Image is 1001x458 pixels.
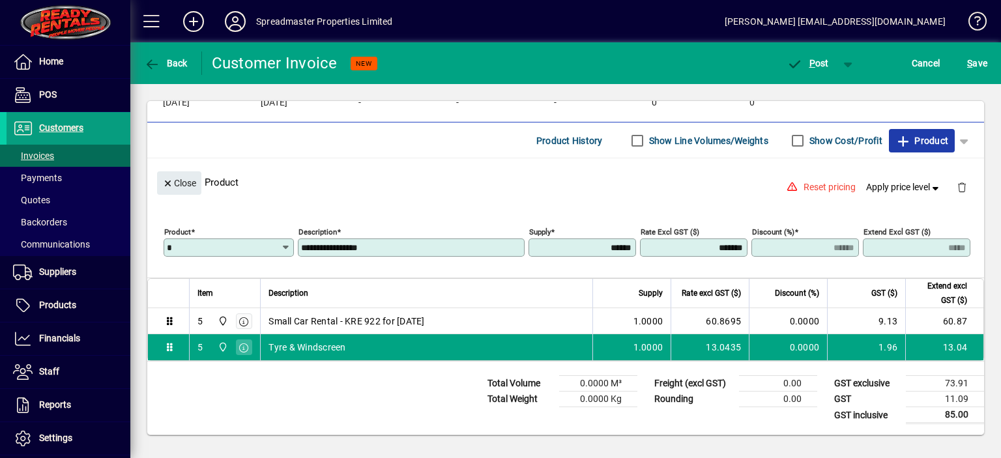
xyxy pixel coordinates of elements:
button: Back [141,51,191,75]
app-page-header-button: Close [154,177,205,188]
span: 0 [749,98,755,108]
td: Total Weight [481,392,559,407]
mat-label: Discount (%) [752,227,794,236]
span: GST ($) [871,286,897,300]
span: 965 State Highway 2 [214,340,229,354]
a: Home [7,46,130,78]
a: Products [7,289,130,322]
span: Settings [39,433,72,443]
app-page-header-button: Delete [946,181,978,193]
a: Communications [7,233,130,255]
label: Show Line Volumes/Weights [646,134,768,147]
span: - [456,98,459,108]
a: POS [7,79,130,111]
mat-label: Product [164,227,191,236]
span: 1.0000 [633,341,663,354]
div: 5 [197,315,203,328]
span: Customers [39,122,83,133]
button: Product History [531,129,608,152]
span: Quotes [13,195,50,205]
mat-label: Description [298,227,337,236]
div: Customer Invoice [212,53,338,74]
td: GST [828,392,906,407]
span: Rate excl GST ($) [682,286,741,300]
div: 60.8695 [679,315,741,328]
span: Close [162,173,196,194]
td: 0.0000 [749,334,827,360]
mat-label: Rate excl GST ($) [641,227,699,236]
span: Backorders [13,217,67,227]
span: NEW [356,59,372,68]
mat-label: Extend excl GST ($) [863,227,931,236]
span: P [809,58,815,68]
span: Description [268,286,308,300]
button: Cancel [908,51,944,75]
span: Home [39,56,63,66]
span: - [358,98,361,108]
td: 0.0000 M³ [559,376,637,392]
td: 11.09 [906,392,984,407]
div: 5 [197,341,203,354]
a: Invoices [7,145,130,167]
td: 85.00 [906,407,984,423]
button: Reset pricing [798,176,861,199]
td: GST inclusive [828,407,906,423]
a: Staff [7,356,130,388]
a: Knowledge Base [959,3,985,45]
span: [DATE] [163,98,190,108]
span: [DATE] [261,98,287,108]
label: Show Cost/Profit [807,134,882,147]
td: GST exclusive [828,376,906,392]
span: Staff [39,366,59,377]
td: 0.00 [739,376,817,392]
span: Extend excl GST ($) [914,279,967,308]
span: - [554,98,557,108]
span: Small Car Rental - KRE 922 for [DATE] [268,315,424,328]
span: Payments [13,173,62,183]
span: Tyre & Windscreen [268,341,345,354]
span: 0 [652,98,657,108]
td: 13.04 [905,334,983,360]
span: Invoices [13,150,54,161]
button: Close [157,171,201,195]
div: 13.0435 [679,341,741,354]
div: Spreadmaster Properties Limited [256,11,392,32]
span: Reports [39,399,71,410]
a: Payments [7,167,130,189]
button: Profile [214,10,256,33]
td: 0.0000 [749,308,827,334]
span: Item [197,286,213,300]
span: Reset pricing [804,180,856,194]
span: Financials [39,333,80,343]
a: Suppliers [7,256,130,289]
td: 1.96 [827,334,905,360]
td: 73.91 [906,376,984,392]
td: Total Volume [481,376,559,392]
button: Product [889,129,955,152]
span: Communications [13,239,90,250]
td: Freight (excl GST) [648,376,739,392]
td: Rounding [648,392,739,407]
app-page-header-button: Back [130,51,202,75]
div: Product [147,158,984,206]
span: Product [895,130,948,151]
span: ave [967,53,987,74]
span: Suppliers [39,266,76,277]
span: Product History [536,130,603,151]
span: Cancel [912,53,940,74]
td: 0.00 [739,392,817,407]
button: Post [780,51,835,75]
a: Financials [7,322,130,355]
td: 9.13 [827,308,905,334]
span: ost [787,58,829,68]
a: Backorders [7,211,130,233]
span: Discount (%) [775,286,819,300]
span: Apply price level [866,180,942,194]
button: Save [964,51,991,75]
span: POS [39,89,57,100]
button: Apply price level [861,176,947,199]
span: 965 State Highway 2 [214,314,229,328]
button: Add [173,10,214,33]
span: 1.0000 [633,315,663,328]
a: Quotes [7,189,130,211]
